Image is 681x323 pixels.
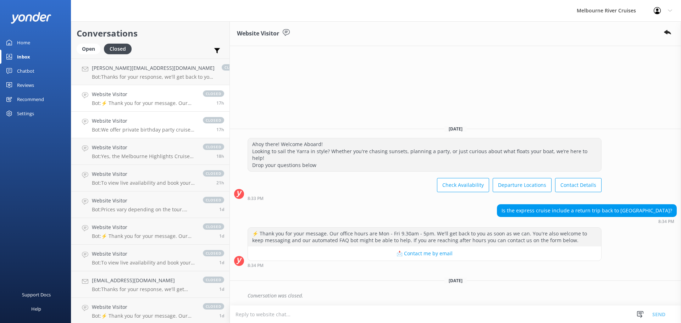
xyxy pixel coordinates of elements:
[203,303,224,310] span: closed
[92,117,196,125] h4: Website Visitor
[203,223,224,230] span: closed
[17,92,44,106] div: Recommend
[71,191,229,218] a: Website VisitorBot:Prices vary depending on the tour. Here are some options: - **Lunch Cruise**: ...
[92,90,196,98] h4: Website Visitor
[77,44,100,54] div: Open
[17,106,34,121] div: Settings
[71,85,229,112] a: Website VisitorBot:⚡ Thank you for your message. Our office hours are Mon - Fri 9.30am - 5pm. We'...
[92,64,215,72] h4: [PERSON_NAME][EMAIL_ADDRESS][DOMAIN_NAME]
[237,29,279,38] h3: Website Visitor
[203,90,224,97] span: closed
[248,263,264,268] strong: 8:34 PM
[219,313,224,319] span: Sep 14 2025 08:43pm (UTC +10:00) Australia/Sydney
[92,153,196,160] p: Bot: Yes, the Melbourne Highlights Cruise combines the Ports & Docklands Cruise and the Parks & G...
[216,100,224,106] span: Sep 15 2025 08:34pm (UTC +10:00) Australia/Sydney
[216,127,224,133] span: Sep 15 2025 08:14pm (UTC +10:00) Australia/Sydney
[222,64,243,71] span: closed
[658,219,674,224] strong: 8:34 PM
[444,126,467,132] span: [DATE]
[92,223,196,231] h4: Website Visitor
[71,218,229,245] a: Website VisitorBot:⚡ Thank you for your message. Our office hours are Mon - Fri 9.30am - 5pm. We'...
[444,278,467,284] span: [DATE]
[203,144,224,150] span: closed
[248,263,602,268] div: Sep 15 2025 08:34pm (UTC +10:00) Australia/Sydney
[92,286,196,293] p: Bot: Thanks for your response, we'll get back to you as soon as we can during opening hours.
[92,313,196,319] p: Bot: ⚡ Thank you for your message. Our office hours are Mon - Fri 9.30am - 5pm. We'll get back to...
[248,196,264,201] strong: 8:33 PM
[17,78,34,92] div: Reviews
[248,196,602,201] div: Sep 15 2025 08:33pm (UTC +10:00) Australia/Sydney
[92,100,196,106] p: Bot: ⚡ Thank you for your message. Our office hours are Mon - Fri 9.30am - 5pm. We'll get back to...
[71,112,229,138] a: Website VisitorBot:We offer private birthday party cruises for all ages, perfect for celebrating ...
[22,288,51,302] div: Support Docs
[71,271,229,298] a: [EMAIL_ADDRESS][DOMAIN_NAME]Bot:Thanks for your response, we'll get back to you as soon as we can...
[203,170,224,177] span: closed
[203,197,224,203] span: closed
[497,205,676,217] div: Is the express cruise include a return trip back to [GEOGRAPHIC_DATA]?
[203,117,224,123] span: closed
[92,144,196,151] h4: Website Visitor
[92,250,196,258] h4: Website Visitor
[219,206,224,212] span: Sep 15 2025 01:01pm (UTC +10:00) Australia/Sydney
[92,197,196,205] h4: Website Visitor
[11,12,51,24] img: yonder-white-logo.png
[17,50,30,64] div: Inbox
[17,64,34,78] div: Chatbot
[104,44,132,54] div: Closed
[248,138,601,171] div: Ahoy there! Welcome Aboard! Looking to sail the Yarra in style? Whether you're chasing sunsets, p...
[203,277,224,283] span: closed
[219,260,224,266] span: Sep 15 2025 09:00am (UTC +10:00) Australia/Sydney
[71,138,229,165] a: Website VisitorBot:Yes, the Melbourne Highlights Cruise combines the Ports & Docklands Cruise and...
[437,178,489,192] button: Check Availability
[92,206,196,213] p: Bot: Prices vary depending on the tour. Here are some options: - **Lunch Cruise**: Starts from $1...
[248,246,601,261] button: 📩 Contact me by email
[497,219,677,224] div: Sep 15 2025 08:34pm (UTC +10:00) Australia/Sydney
[92,277,196,284] h4: [EMAIL_ADDRESS][DOMAIN_NAME]
[493,178,552,192] button: Departure Locations
[219,233,224,239] span: Sep 15 2025 11:14am (UTC +10:00) Australia/Sydney
[203,250,224,256] span: closed
[77,27,224,40] h2: Conversations
[216,153,224,159] span: Sep 15 2025 06:55pm (UTC +10:00) Australia/Sydney
[71,165,229,191] a: Website VisitorBot:To view live availability and book your Melbourne River Cruise experience, ple...
[92,127,196,133] p: Bot: We offer private birthday party cruises for all ages, perfect for celebrating on the Yarra R...
[92,233,196,239] p: Bot: ⚡ Thank you for your message. Our office hours are Mon - Fri 9.30am - 5pm. We'll get back to...
[92,260,196,266] p: Bot: To view live availability and book your Melbourne River Cruise experience, please visit [URL...
[248,228,601,246] div: ⚡ Thank you for your message. Our office hours are Mon - Fri 9.30am - 5pm. We'll get back to you ...
[31,302,41,316] div: Help
[555,178,602,192] button: Contact Details
[234,290,677,302] div: 2025-09-15T23:14:04.609
[248,290,677,302] div: Conversation was closed.
[92,170,196,178] h4: Website Visitor
[219,286,224,292] span: Sep 15 2025 12:47am (UTC +10:00) Australia/Sydney
[92,303,196,311] h4: Website Visitor
[216,180,224,186] span: Sep 15 2025 04:44pm (UTC +10:00) Australia/Sydney
[92,180,196,186] p: Bot: To view live availability and book your Melbourne River Cruise experience, please visit: [UR...
[104,45,135,52] a: Closed
[92,74,215,80] p: Bot: Thanks for your response, we'll get back to you as soon as we can during opening hours.
[17,35,30,50] div: Home
[71,245,229,271] a: Website VisitorBot:To view live availability and book your Melbourne River Cruise experience, ple...
[77,45,104,52] a: Open
[71,59,229,85] a: [PERSON_NAME][EMAIL_ADDRESS][DOMAIN_NAME]Bot:Thanks for your response, we'll get back to you as s...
